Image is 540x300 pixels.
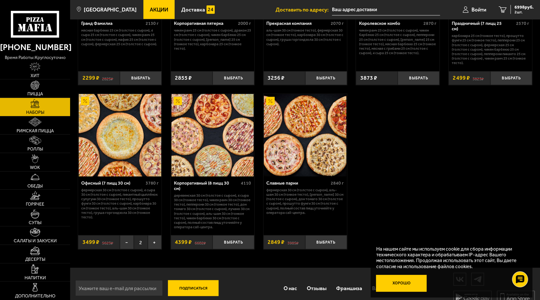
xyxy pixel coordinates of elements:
[359,28,436,55] p: Чикен Ранч 25 см (толстое с сыром), Чикен Барбекю 25 см (толстое с сыром), Пепперони 25 см (толст...
[168,280,219,296] button: Подписаться
[515,5,534,10] span: 6998 руб.
[81,188,159,219] p: Фермерская 30 см (толстое с сыром), 4 сыра 30 см (толстое с сыром), Пикантный цыплёнок сулугуни 3...
[148,235,162,249] button: +
[134,235,148,249] span: 2
[515,10,534,14] span: 2 шт.
[302,279,331,298] a: Отзывы
[331,180,344,186] span: 2840 г
[26,110,44,115] span: Наборы
[266,97,274,105] img: Акционный
[174,21,237,26] div: Корпоративная пятерка
[146,180,159,186] span: 3780 г
[452,33,529,65] p: Карбонара 25 см (тонкое тесто), Прошутто Фунги 25 см (тонкое тесто), Пепперони 25 см (толстое с с...
[84,7,137,12] span: [GEOGRAPHIC_DATA]
[102,239,113,245] s: 5623 ₽
[472,75,484,81] s: 3823 ₽
[516,21,529,26] span: 2570 г
[27,147,43,151] span: Роллы
[331,21,344,26] span: 2070 г
[81,21,144,26] div: Гранд Фамилиа
[212,71,254,85] button: Выбрать
[241,180,251,186] span: 4110
[175,239,192,245] span: 4399 ₽
[81,28,159,46] p: Мясная Барбекю 25 см (толстое с сыром), 4 сыра 25 см (толстое с сыром), Чикен Ранч 25 см (толстое...
[150,7,168,12] span: Акции
[29,221,41,225] span: Супы
[195,239,206,245] s: 6602 ₽
[453,75,470,81] span: 2499 ₽
[17,129,54,133] span: Римская пицца
[331,279,367,298] a: Франшиза
[174,97,182,105] img: Акционный
[26,202,44,207] span: Горячее
[83,239,99,245] span: 3499 ₽
[181,7,205,12] span: Доставка
[175,75,192,81] span: 2855 ₽
[287,239,299,245] s: 3985 ₽
[30,165,40,170] span: WOK
[27,184,43,188] span: Обеды
[174,181,240,192] div: Корпоративный (8 пицц 30 см)
[266,188,344,215] p: Фермерская 30 см (толстое с сыром), Аль-Шам 30 см (тонкое тесто), [PERSON_NAME] 30 см (толстое с ...
[31,74,40,78] span: Хит
[171,94,254,177] a: АкционныйКорпоративный (8 пицц 30 см)
[174,28,251,51] p: Чикен Ранч 25 см (толстое с сыром), Дракон 25 см (толстое с сыром), Чикен Барбекю 25 см (толстое ...
[490,71,532,85] button: Выбрать
[102,75,113,81] s: 2825 ₽
[120,235,134,249] button: −
[367,279,400,298] a: Вакансии
[81,97,89,105] img: Акционный
[359,21,422,26] div: Королевское комбо
[268,75,284,81] span: 3256 ₽
[146,21,159,26] span: 2130 г
[305,71,347,85] button: Выбрать
[81,181,144,186] div: Офисный (7 пицц 30 см)
[264,94,346,177] img: Славные парни
[472,7,486,12] span: Войти
[423,21,436,26] span: 2870 г
[332,4,440,16] input: Ваш адрес доставки
[14,239,57,243] span: Салаты и закуски
[27,92,43,96] span: Пицца
[238,21,251,26] span: 2000 г
[452,21,515,32] div: Праздничный (7 пицц 25 см)
[305,235,347,249] button: Выбрать
[79,94,161,177] img: Офисный (7 пицц 30 см)
[212,235,254,249] button: Выбрать
[276,7,332,12] span: Доставить по адресу:
[279,279,302,298] a: О нас
[120,71,162,85] button: Выбрать
[25,257,45,262] span: Десерты
[263,94,347,177] a: АкционныйСлавные парни
[15,294,55,298] span: Дополнительно
[25,276,46,280] span: Напитки
[75,280,163,296] input: Укажите ваш e-mail для рассылки
[398,71,439,85] button: Выбрать
[206,5,215,14] img: 15daf4d41897b9f0e9f617042186c801.svg
[174,193,251,229] p: Деревенская 30 см (толстое с сыром), 4 сыра 30 см (тонкое тесто), Чикен Ранч 30 см (тонкое тесто)...
[376,246,523,269] p: На нашем сайте мы используем cookie для сбора информации технического характера и обрабатываем IP...
[376,275,427,292] button: Хорошо
[171,94,254,177] img: Корпоративный (8 пицц 30 см)
[266,21,329,26] div: Прекрасная компания
[266,181,329,186] div: Славные парни
[266,28,344,46] p: Аль-Шам 30 см (тонкое тесто), Фермерская 30 см (тонкое тесто), Карбонара 30 см (толстое с сыром),...
[360,75,377,81] span: 3873 ₽
[78,94,162,177] a: АкционныйОфисный (7 пицц 30 см)
[268,239,284,245] span: 2849 ₽
[83,75,99,81] span: 2299 ₽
